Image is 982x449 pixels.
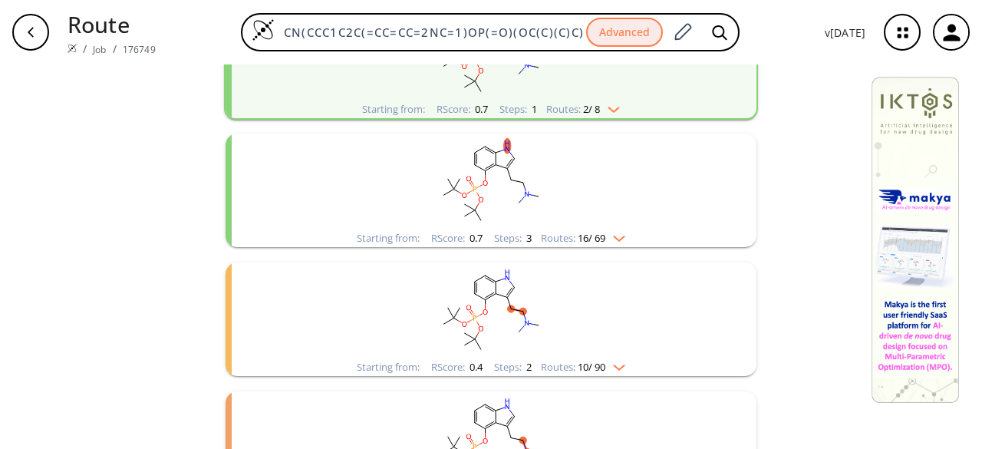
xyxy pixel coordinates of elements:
[431,233,483,243] div: RScore :
[473,102,488,116] span: 0.7
[467,231,483,245] span: 0.7
[524,360,532,374] span: 2
[292,134,690,229] svg: CN(C)CCc1c[nH]c2cccc(OP(=O)(OC(C)(C)C)OC(C)(C)C)c12
[605,229,625,242] img: Down
[825,25,865,41] p: v [DATE]
[524,231,532,245] span: 3
[541,233,625,243] div: Routes:
[529,102,537,116] span: 1
[68,8,156,41] p: Route
[431,362,483,372] div: RScore :
[123,43,156,56] a: 176749
[362,104,425,114] div: Starting from:
[93,43,106,56] a: Job
[68,44,77,53] img: Spaya logo
[113,41,117,57] li: /
[357,233,420,243] div: Starting from:
[605,358,625,371] img: Down
[494,233,532,243] div: Steps :
[541,362,625,372] div: Routes:
[583,104,600,114] span: 2 / 8
[586,18,663,48] button: Advanced
[357,362,420,372] div: Starting from:
[467,360,483,374] span: 0.4
[499,104,537,114] div: Steps :
[872,77,959,403] img: Banner
[546,104,620,114] div: Routes:
[83,41,87,57] li: /
[292,262,690,358] svg: CN(C)CCc1c[nH]c2cccc(OP(=O)(OC(C)(C)C)OC(C)(C)C)c12
[437,104,488,114] div: RScore :
[252,18,275,41] img: Logo Spaya
[600,101,620,113] img: Down
[275,25,586,40] input: Enter SMILES
[578,362,605,372] span: 10 / 90
[578,233,605,243] span: 16 / 69
[494,362,532,372] div: Steps :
